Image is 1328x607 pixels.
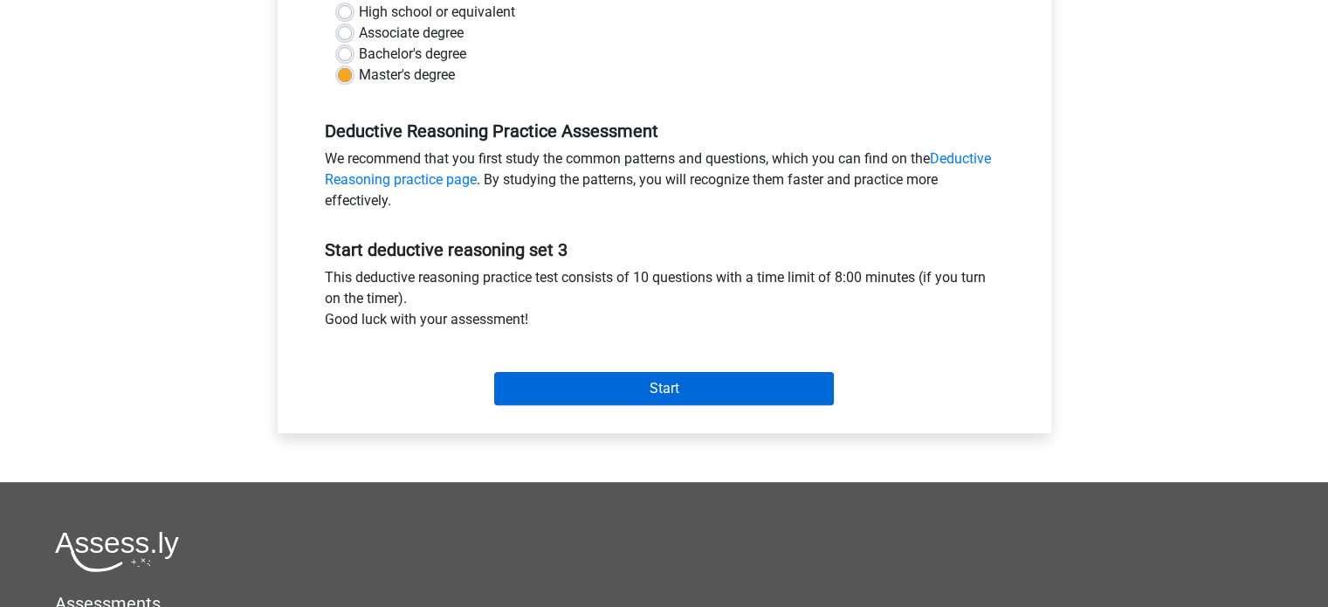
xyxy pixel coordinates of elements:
div: We recommend that you first study the common patterns and questions, which you can find on the . ... [312,148,1017,218]
h5: Deductive Reasoning Practice Assessment [325,121,1004,141]
label: Bachelor's degree [359,44,466,65]
label: Master's degree [359,65,455,86]
img: Assessly logo [55,531,179,572]
label: High school or equivalent [359,2,515,23]
div: This deductive reasoning practice test consists of 10 questions with a time limit of 8:00 minutes... [312,267,1017,337]
label: Associate degree [359,23,464,44]
h5: Start deductive reasoning set 3 [325,239,1004,260]
input: Start [494,372,834,405]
